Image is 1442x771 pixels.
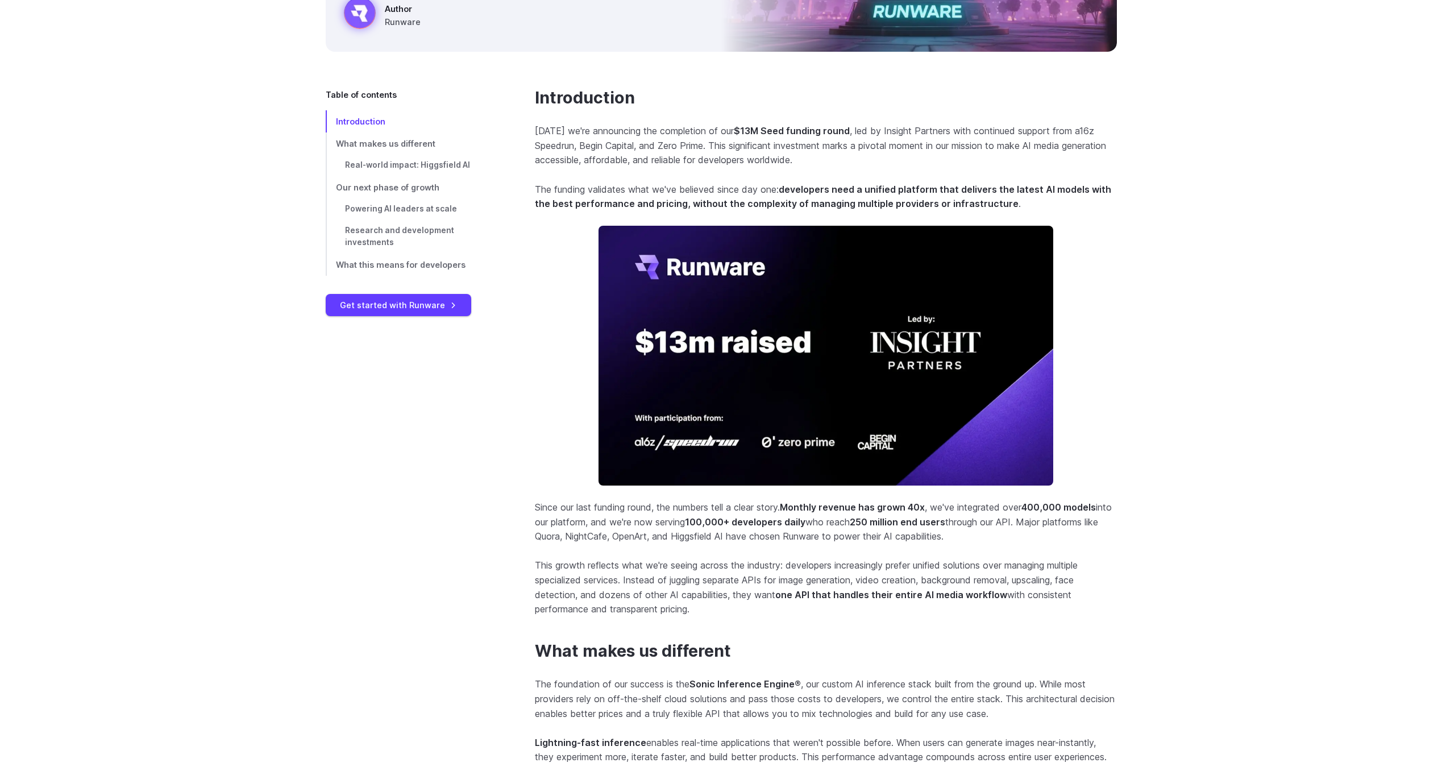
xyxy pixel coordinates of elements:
a: Get started with Runware [326,294,471,316]
span: Introduction [336,117,385,126]
a: Powering AI leaders at scale [326,198,498,220]
strong: 400,000 models [1021,501,1096,513]
a: Introduction [326,110,498,132]
span: What this means for developers [336,260,466,270]
span: Research and development investments [345,226,454,247]
span: Author [385,2,421,15]
span: registered [795,678,801,690]
strong: Lightning-fast inference [535,737,646,748]
p: Since our last funding round, the numbers tell a clear story. , we've integrated over into our pl... [535,500,1117,544]
a: Introduction [535,88,635,108]
p: The foundation of our success is the , our custom AI inference stack built from the ground up. Wh... [535,677,1117,721]
img: Runware announces $13m raised, led by Insight Partners with participation from ALOZ, Speedrun, Ze... [599,226,1053,486]
strong: one API that handles their entire AI media workflow [775,589,1007,600]
span: Runware [385,15,421,28]
span: Table of contents [326,88,397,101]
p: The funding validates what we've believed since day one: . [535,183,1117,212]
a: Real-world impact: Higgsfield AI [326,155,498,176]
a: Research and development investments [326,220,498,254]
a: What this means for developers [326,254,498,276]
strong: 100,000+ developers daily [685,516,805,528]
strong: Sonic Inference Engine [689,678,801,690]
a: Our next phase of growth [326,176,498,198]
p: enables real-time applications that weren't possible before. When users can generate images near-... [535,736,1117,765]
span: Powering AI leaders at scale [345,204,457,213]
strong: developers need a unified platform that delivers the latest AI models with the best performance a... [535,184,1111,210]
strong: $13M Seed funding round [734,125,850,136]
strong: 250 million end users [850,516,945,528]
p: This growth reflects what we're seeing across the industry: developers increasingly prefer unifie... [535,558,1117,616]
strong: Monthly revenue has grown 40x [780,501,925,513]
span: Real-world impact: Higgsfield AI [345,160,470,169]
p: [DATE] we're announcing the completion of our , led by Insight Partners with continued support fr... [535,124,1117,168]
a: What makes us different [326,132,498,155]
span: What makes us different [336,139,435,148]
a: What makes us different [535,641,731,661]
span: Our next phase of growth [336,183,439,192]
